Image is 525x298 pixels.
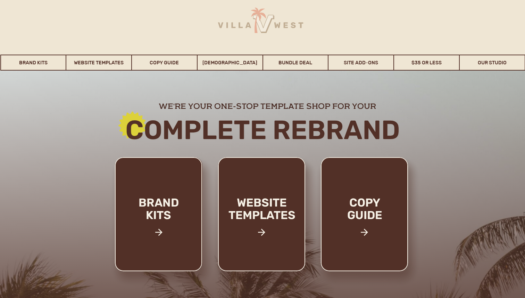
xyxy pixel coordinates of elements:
[263,55,328,71] a: Bundle Deal
[109,101,425,110] h2: we're your one-stop template shop for your
[132,55,197,71] a: Copy Guide
[328,55,393,71] a: Site Add-Ons
[129,196,188,245] a: brand kits
[333,196,397,245] a: copy guide
[394,55,459,71] a: $35 or Less
[216,196,307,236] a: website templates
[66,55,131,71] a: Website Templates
[198,55,262,71] a: [DEMOGRAPHIC_DATA]
[1,55,66,71] a: Brand Kits
[75,116,450,144] h2: Complete rebrand
[460,55,525,71] a: Our Studio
